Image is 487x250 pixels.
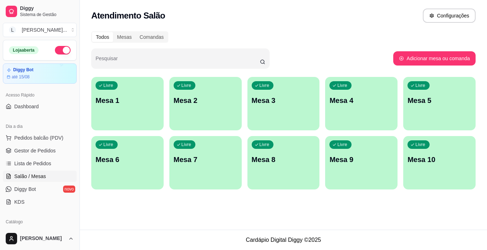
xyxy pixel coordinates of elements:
button: LivreMesa 10 [403,136,476,189]
button: LivreMesa 2 [169,77,242,130]
a: Salão / Mesas [3,171,77,182]
article: Diggy Bot [13,67,34,73]
div: Todos [92,32,113,42]
button: Alterar Status [55,46,71,54]
h2: Atendimento Salão [91,10,165,21]
input: Pesquisar [96,58,260,65]
span: Gestor de Pedidos [14,147,56,154]
a: KDS [3,196,77,208]
p: Livre [260,83,270,88]
p: Livre [103,142,113,147]
p: Livre [415,142,425,147]
button: LivreMesa 6 [91,136,164,189]
button: Select a team [3,23,77,37]
span: [PERSON_NAME] [20,235,65,242]
span: KDS [14,198,25,205]
div: Dia a dia [3,121,77,132]
button: LivreMesa 4 [325,77,398,130]
span: Diggy Bot [14,186,36,193]
a: Dashboard [3,101,77,112]
p: Mesa 3 [252,95,316,105]
span: Diggy [20,5,74,12]
div: Loja aberta [9,46,39,54]
span: Lista de Pedidos [14,160,51,167]
button: Pedidos balcão (PDV) [3,132,77,144]
a: Lista de Pedidos [3,158,77,169]
div: Acesso Rápido [3,89,77,101]
button: Adicionar mesa ou comanda [393,51,476,66]
span: Salão / Mesas [14,173,46,180]
p: Mesa 10 [407,155,471,165]
a: Diggy Botaté 15/08 [3,63,77,84]
div: Catálogo [3,216,77,228]
p: Livre [181,83,191,88]
p: Livre [337,83,347,88]
p: Mesa 8 [252,155,316,165]
button: [PERSON_NAME] [3,230,77,247]
footer: Cardápio Digital Diggy © 2025 [80,230,487,250]
div: Mesas [113,32,135,42]
p: Livre [260,142,270,147]
span: Sistema de Gestão [20,12,74,17]
p: Livre [103,83,113,88]
button: LivreMesa 5 [403,77,476,130]
button: LivreMesa 8 [247,136,320,189]
button: Configurações [423,9,476,23]
p: Livre [337,142,347,147]
button: LivreMesa 9 [325,136,398,189]
p: Mesa 4 [329,95,393,105]
article: até 15/08 [12,74,30,80]
a: Diggy Botnovo [3,183,77,195]
a: Gestor de Pedidos [3,145,77,156]
button: LivreMesa 3 [247,77,320,130]
p: Mesa 2 [174,95,237,105]
span: Pedidos balcão (PDV) [14,134,63,141]
a: DiggySistema de Gestão [3,3,77,20]
p: Mesa 9 [329,155,393,165]
span: L [9,26,16,33]
p: Mesa 1 [96,95,159,105]
button: LivreMesa 1 [91,77,164,130]
span: Dashboard [14,103,39,110]
p: Mesa 7 [174,155,237,165]
p: Mesa 5 [407,95,471,105]
div: Comandas [136,32,168,42]
p: Livre [181,142,191,147]
div: [PERSON_NAME] ... [22,26,67,33]
p: Livre [415,83,425,88]
button: LivreMesa 7 [169,136,242,189]
p: Mesa 6 [96,155,159,165]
